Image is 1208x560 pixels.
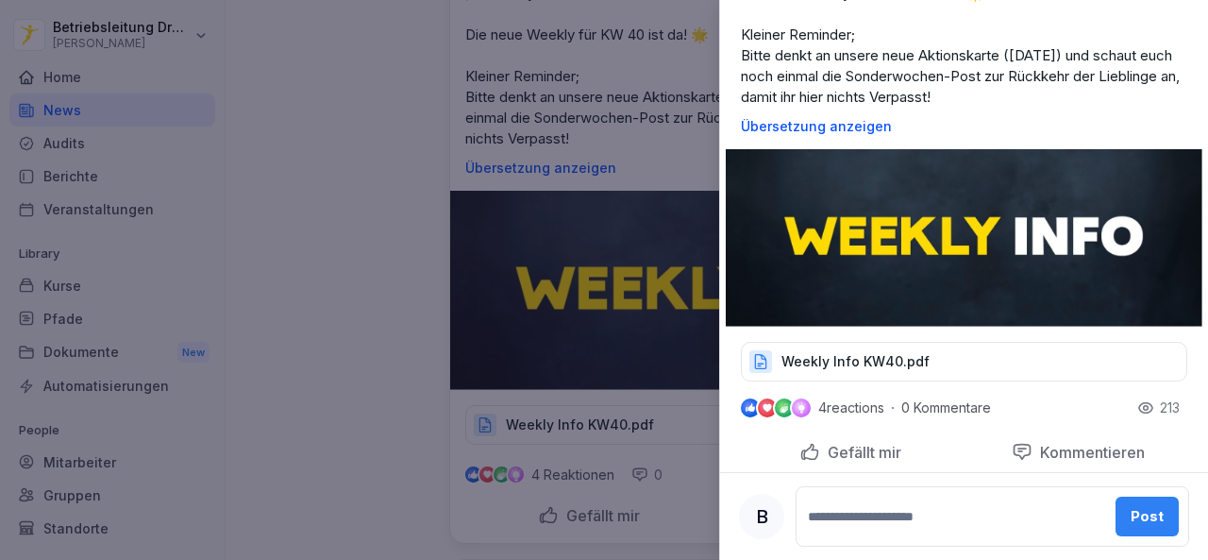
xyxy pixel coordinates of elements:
[1131,506,1164,527] div: Post
[739,494,784,539] div: B
[1116,497,1179,536] button: Post
[901,400,1005,416] p: 0 Kommentare
[820,443,901,462] p: Gefällt mir
[818,400,884,416] p: 4 reactions
[781,352,930,371] p: Weekly Info KW40.pdf
[726,149,1202,327] img: hurarxgjk81o29w2u3u2rwsa.png
[741,119,1187,134] p: Übersetzung anzeigen
[1160,399,1180,417] p: 213
[1032,443,1145,462] p: Kommentieren
[741,358,1187,377] a: Weekly Info KW40.pdf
